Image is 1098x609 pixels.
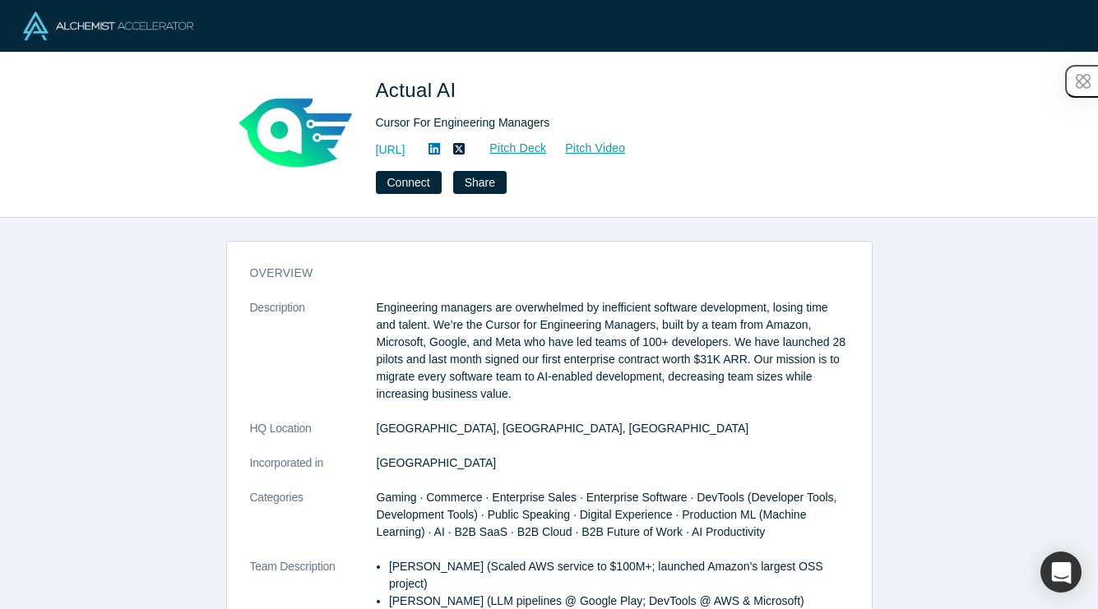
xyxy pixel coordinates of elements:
[238,76,353,191] img: Actual AI's Logo
[250,454,377,489] dt: Incorporated in
[250,265,826,282] h3: overview
[250,489,377,558] dt: Categories
[547,139,626,158] a: Pitch Video
[376,114,836,131] div: Cursor For Engineering Managers
[376,79,462,101] span: Actual AI
[377,454,849,472] dd: [GEOGRAPHIC_DATA]
[377,420,849,437] dd: [GEOGRAPHIC_DATA], [GEOGRAPHIC_DATA], [GEOGRAPHIC_DATA]
[250,420,377,454] dt: HQ Location
[250,299,377,420] dt: Description
[453,171,507,194] button: Share
[376,171,442,194] button: Connect
[377,491,837,538] span: Gaming · Commerce · Enterprise Sales · Enterprise Software · DevTools (Developer Tools, Developme...
[471,139,547,158] a: Pitch Deck
[377,299,849,403] p: Engineering managers are overwhelmed by inefficient software development, losing time and talent....
[389,558,849,593] p: [PERSON_NAME] (Scaled AWS service to $100M+; launched Amazon's largest OSS project)
[376,141,405,159] a: [URL]
[23,12,193,40] img: Alchemist Logo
